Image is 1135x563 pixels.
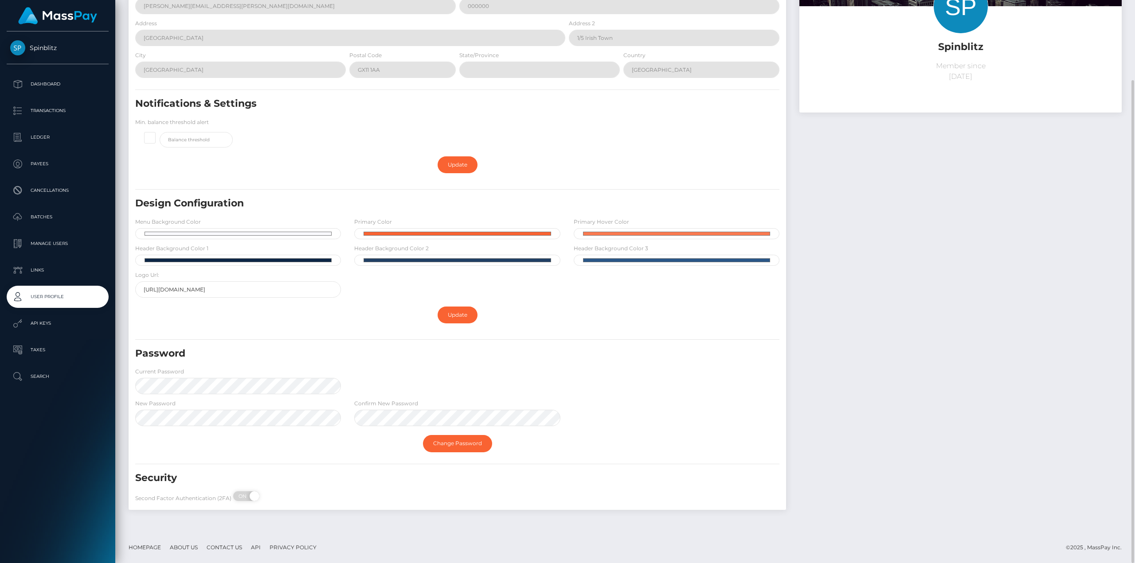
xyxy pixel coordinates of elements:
p: Member since [DATE] [806,61,1115,82]
h5: Design Configuration [135,197,675,210]
img: Spinblitz [10,40,25,55]
a: Update [438,307,477,323]
a: Search [7,365,109,388]
img: MassPay Logo [18,7,97,24]
div: © 2025 , MassPay Inc. [1066,543,1128,552]
a: API [247,540,264,554]
a: User Profile [7,286,109,308]
label: Header Background Color 1 [135,245,208,252]
a: Batches [7,206,109,228]
p: API Keys [10,317,105,330]
a: Payees [7,153,109,175]
label: Postal Code [349,51,382,59]
label: Header Background Color 2 [354,245,429,252]
p: Cancellations [10,184,105,197]
label: City [135,51,146,59]
label: Menu Background Color [135,218,201,226]
h5: Security [135,471,675,485]
a: Ledger [7,126,109,148]
label: Header Background Color 3 [574,245,648,252]
label: Current Password [135,368,184,376]
label: Primary Hover Color [574,218,629,226]
p: Taxes [10,343,105,357]
a: Cancellations [7,179,109,202]
label: State/Province [459,51,499,59]
p: User Profile [10,290,105,303]
label: Min. balance threshold alert [135,118,209,126]
a: Privacy Policy [266,540,320,554]
span: Spinblitz [7,44,109,52]
p: Ledger [10,131,105,144]
label: Confirm New Password [354,400,418,408]
h5: Password [135,347,675,361]
h5: Notifications & Settings [135,97,675,111]
p: Links [10,264,105,277]
label: New Password [135,400,176,408]
p: Batches [10,210,105,224]
label: Address [135,19,157,27]
p: Dashboard [10,78,105,91]
p: Search [10,370,105,383]
a: Dashboard [7,73,109,95]
p: Manage Users [10,237,105,250]
a: API Keys [7,312,109,334]
a: Contact Us [203,540,246,554]
a: Links [7,259,109,281]
label: Second Factor Authentication (2FA) [135,494,231,502]
label: Address 2 [569,19,595,27]
a: Homepage [125,540,164,554]
label: Country [623,51,646,59]
label: Primary Color [354,218,392,226]
h5: Spinblitz [806,40,1115,54]
label: Logo Url: [135,271,159,279]
a: Taxes [7,339,109,361]
a: Update [438,156,477,173]
a: Manage Users [7,233,109,255]
span: ON [232,491,254,501]
a: About Us [166,540,201,554]
a: Transactions [7,100,109,122]
a: Change Password [423,435,492,452]
p: Payees [10,157,105,171]
p: Transactions [10,104,105,117]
